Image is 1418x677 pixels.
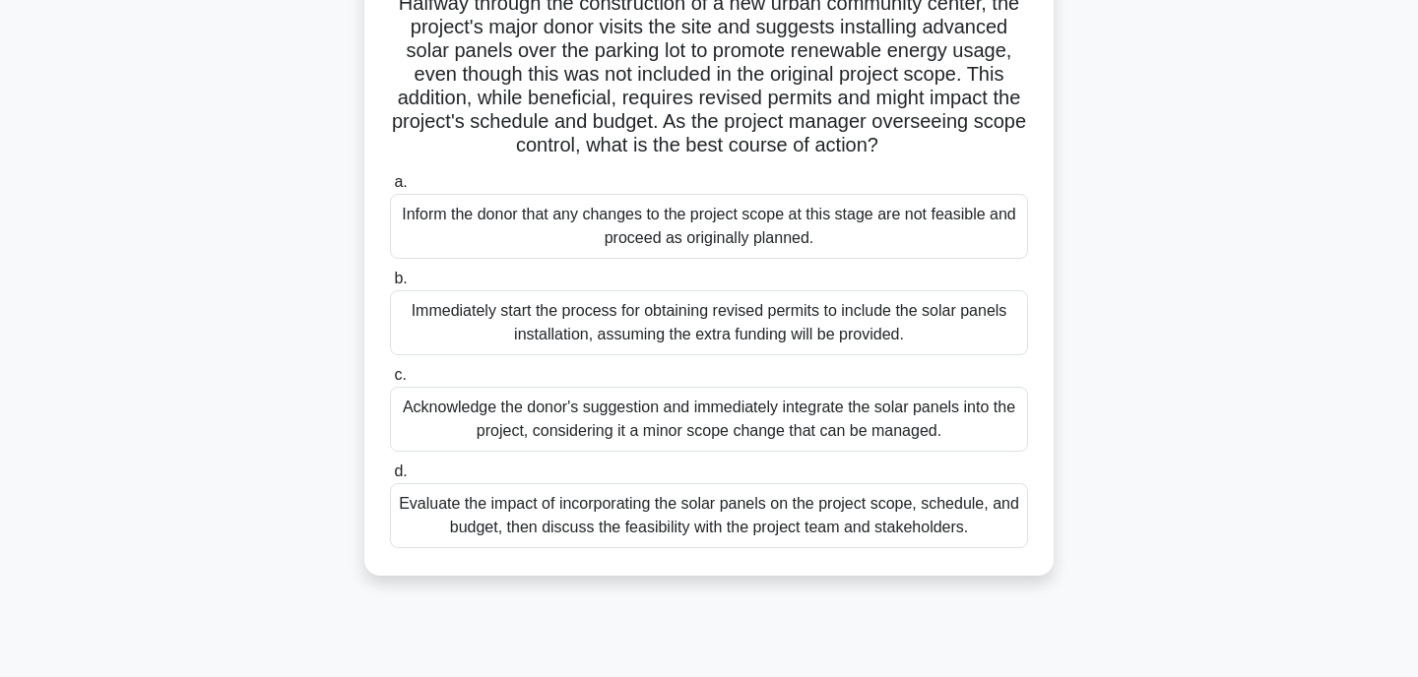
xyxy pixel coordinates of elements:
span: d. [394,462,407,479]
div: Acknowledge the donor's suggestion and immediately integrate the solar panels into the project, c... [390,387,1028,452]
div: Evaluate the impact of incorporating the solar panels on the project scope, schedule, and budget,... [390,483,1028,548]
span: c. [394,366,406,383]
span: b. [394,270,407,286]
div: Immediately start the process for obtaining revised permits to include the solar panels installat... [390,290,1028,355]
span: a. [394,173,407,190]
div: Inform the donor that any changes to the project scope at this stage are not feasible and proceed... [390,194,1028,259]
